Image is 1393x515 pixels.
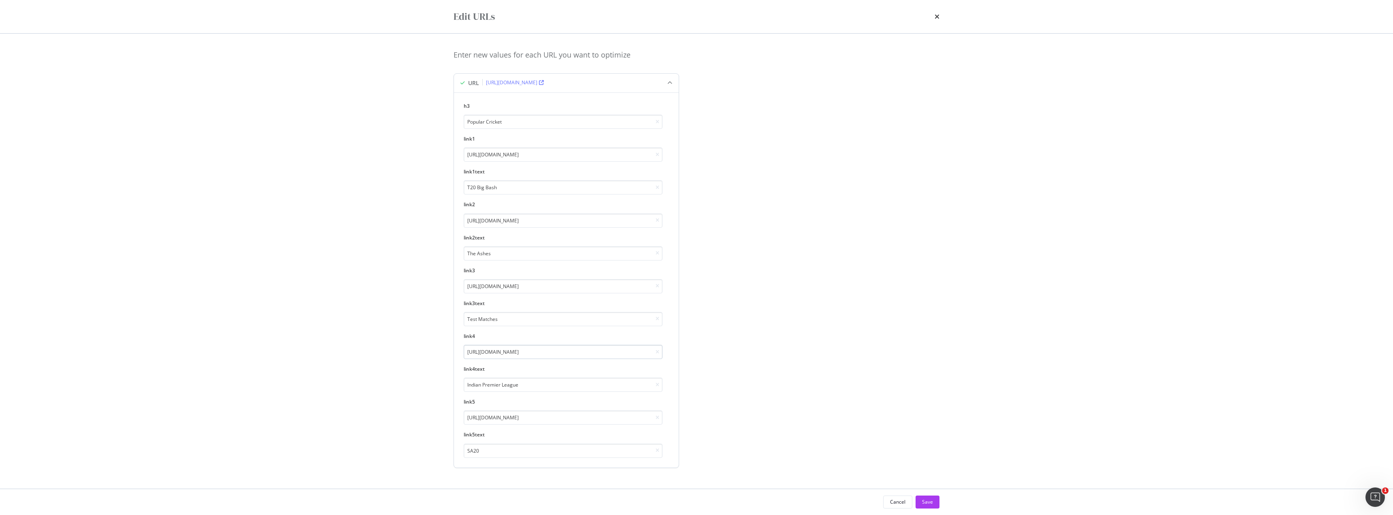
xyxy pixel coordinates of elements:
[464,234,662,241] label: link2text
[464,365,662,372] label: link4text
[464,168,662,175] label: link1text
[890,498,905,505] div: Cancel
[464,398,662,405] label: link5
[464,267,662,274] label: link3
[464,431,662,438] label: link5text
[454,50,939,60] div: Enter new values for each URL you want to optimize
[464,201,662,208] label: link2
[486,79,544,86] a: [URL][DOMAIN_NAME]
[916,496,939,509] button: Save
[486,79,537,86] div: [URL][DOMAIN_NAME]
[464,103,662,109] label: h3
[922,498,933,505] div: Save
[468,79,479,87] div: URL
[454,10,495,24] div: Edit URLs
[464,300,662,307] label: link3text
[464,333,662,340] label: link4
[1365,487,1385,507] iframe: Intercom live chat
[883,496,912,509] button: Cancel
[1382,487,1389,494] span: 1
[464,135,662,142] label: link1
[935,10,939,24] div: times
